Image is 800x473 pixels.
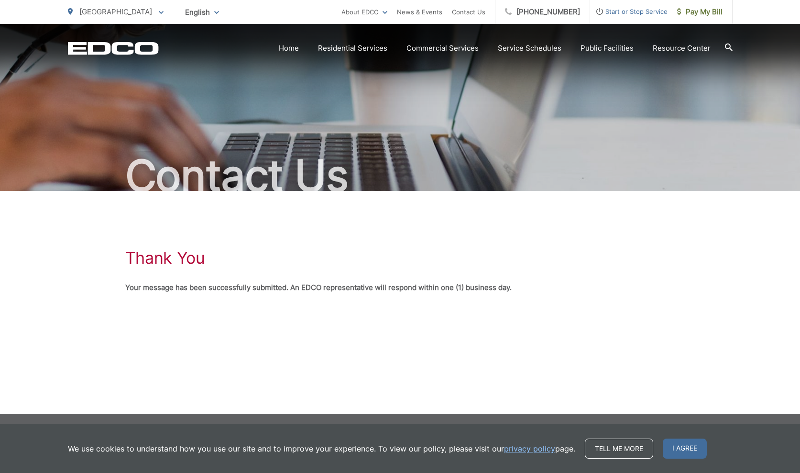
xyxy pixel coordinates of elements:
a: Tell me more [585,439,653,459]
a: EDCD logo. Return to the homepage. [68,42,159,55]
span: English [178,4,226,21]
strong: Your message has been successfully submitted. An EDCO representative will respond within one (1) ... [125,283,512,292]
h1: Thank You [125,248,205,268]
h2: Contact Us [68,152,733,200]
p: We use cookies to understand how you use our site and to improve your experience. To view our pol... [68,443,575,454]
a: About EDCO [341,6,387,18]
a: Service Schedules [498,43,561,54]
a: News & Events [397,6,442,18]
span: I agree [663,439,707,459]
a: privacy policy [504,443,555,454]
a: Public Facilities [581,43,634,54]
a: Resource Center [653,43,711,54]
a: Residential Services [318,43,387,54]
span: Pay My Bill [677,6,723,18]
a: Home [279,43,299,54]
a: Commercial Services [406,43,479,54]
span: [GEOGRAPHIC_DATA] [79,7,152,16]
a: Contact Us [452,6,485,18]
